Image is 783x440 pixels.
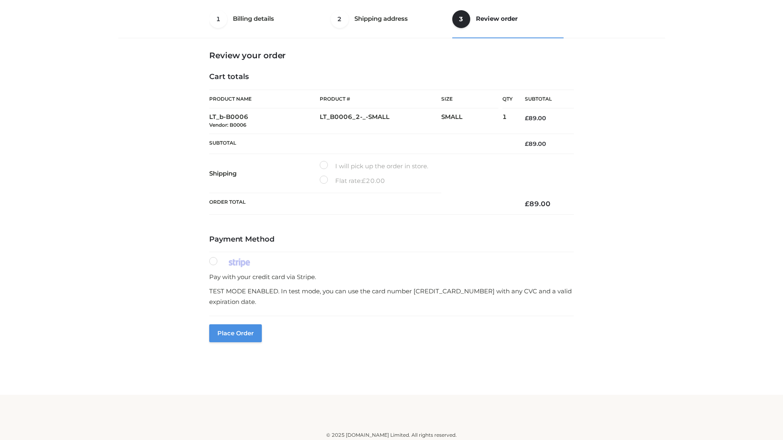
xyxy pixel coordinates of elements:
p: Pay with your credit card via Stripe. [209,272,574,282]
h4: Payment Method [209,235,574,244]
th: Order Total [209,193,513,215]
span: £ [525,114,529,122]
h3: Review your order [209,51,574,60]
p: TEST MODE ENABLED. In test mode, you can use the card number [CREDIT_CARD_NUMBER] with any CVC an... [209,286,574,307]
td: LT_B0006_2-_-SMALL [320,108,441,134]
td: SMALL [441,108,502,134]
th: Product # [320,90,441,108]
th: Subtotal [209,134,513,154]
span: £ [362,177,366,185]
label: Flat rate: [320,176,385,186]
td: 1 [502,108,513,134]
span: £ [525,140,529,147]
th: Product Name [209,90,320,108]
span: £ [525,200,529,208]
bdi: 89.00 [525,114,546,122]
button: Place order [209,324,262,342]
h4: Cart totals [209,73,574,81]
bdi: 20.00 [362,177,385,185]
th: Size [441,90,498,108]
bdi: 89.00 [525,200,551,208]
div: © 2025 [DOMAIN_NAME] Limited. All rights reserved. [121,431,662,439]
bdi: 89.00 [525,140,546,147]
label: I will pick up the order in store. [320,161,428,172]
th: Shipping [209,154,320,193]
th: Subtotal [513,90,574,108]
th: Qty [502,90,513,108]
small: Vendor: B0006 [209,122,246,128]
td: LT_b-B0006 [209,108,320,134]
